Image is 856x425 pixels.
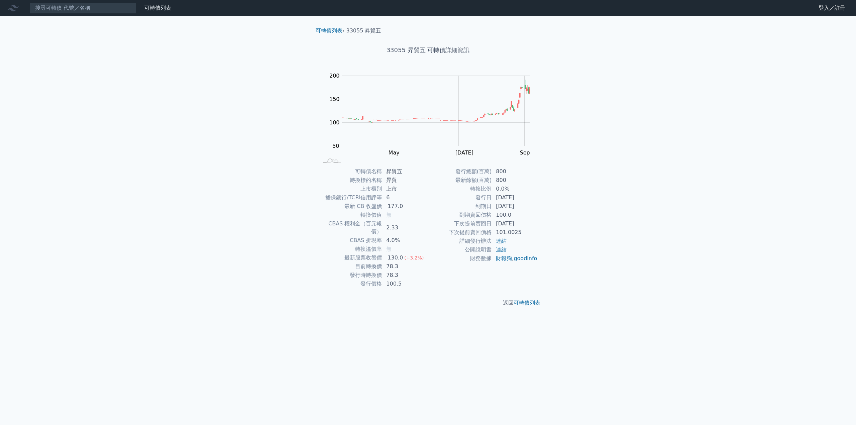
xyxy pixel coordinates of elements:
div: 130.0 [386,254,404,262]
td: 100.5 [382,280,428,288]
td: 78.3 [382,271,428,280]
td: 詳細發行辦法 [428,237,492,245]
td: 上市櫃別 [318,185,382,193]
li: › [316,27,344,35]
div: 177.0 [386,202,404,210]
td: 轉換價值 [318,211,382,219]
td: 發行日 [428,193,492,202]
a: goodinfo [514,255,537,261]
tspan: [DATE] [455,149,473,156]
td: 公開說明書 [428,245,492,254]
td: 最新餘額(百萬) [428,176,492,185]
span: 無 [386,212,392,218]
td: 800 [492,167,538,176]
td: 轉換標的名稱 [318,176,382,185]
td: 轉換溢價率 [318,245,382,253]
td: 101.0025 [492,228,538,237]
tspan: Sep [520,149,530,156]
td: 最新 CB 收盤價 [318,202,382,211]
li: 33055 昇貿五 [346,27,381,35]
a: 連結 [496,238,507,244]
td: 800 [492,176,538,185]
a: 可轉債列表 [144,5,171,11]
a: 可轉債列表 [316,27,342,34]
td: 4.0% [382,236,428,245]
td: 昇貿 [382,176,428,185]
td: 擔保銀行/TCRI信用評等 [318,193,382,202]
td: 轉換比例 [428,185,492,193]
input: 搜尋可轉債 代號／名稱 [29,2,136,14]
td: 昇貿五 [382,167,428,176]
td: 發行總額(百萬) [428,167,492,176]
td: [DATE] [492,219,538,228]
td: [DATE] [492,202,538,211]
tspan: May [389,149,400,156]
td: 到期日 [428,202,492,211]
td: 發行價格 [318,280,382,288]
tspan: 150 [329,96,340,102]
a: 財報狗 [496,255,512,261]
td: 最新股票收盤價 [318,253,382,262]
tspan: 200 [329,73,340,79]
td: 目前轉換價 [318,262,382,271]
td: 6 [382,193,428,202]
td: , [492,254,538,263]
td: 財務數據 [428,254,492,263]
td: 下次提前賣回日 [428,219,492,228]
td: 到期賣回價格 [428,211,492,219]
td: 發行時轉換價 [318,271,382,280]
h1: 33055 昇貿五 可轉債詳細資訊 [310,45,546,55]
a: 登入／註冊 [813,3,851,13]
td: 100.0 [492,211,538,219]
a: 可轉債列表 [514,300,540,306]
a: 連結 [496,246,507,253]
td: 78.3 [382,262,428,271]
tspan: 100 [329,119,340,126]
td: CBAS 權利金（百元報價） [318,219,382,236]
p: 返回 [310,299,546,307]
td: CBAS 折現率 [318,236,382,245]
tspan: 50 [332,143,339,149]
span: (+3.2%) [404,255,424,260]
td: 下次提前賣回價格 [428,228,492,237]
td: 2.33 [382,219,428,236]
td: 上市 [382,185,428,193]
td: [DATE] [492,193,538,202]
g: Chart [326,73,540,170]
span: 無 [386,246,392,252]
td: 可轉債名稱 [318,167,382,176]
td: 0.0% [492,185,538,193]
